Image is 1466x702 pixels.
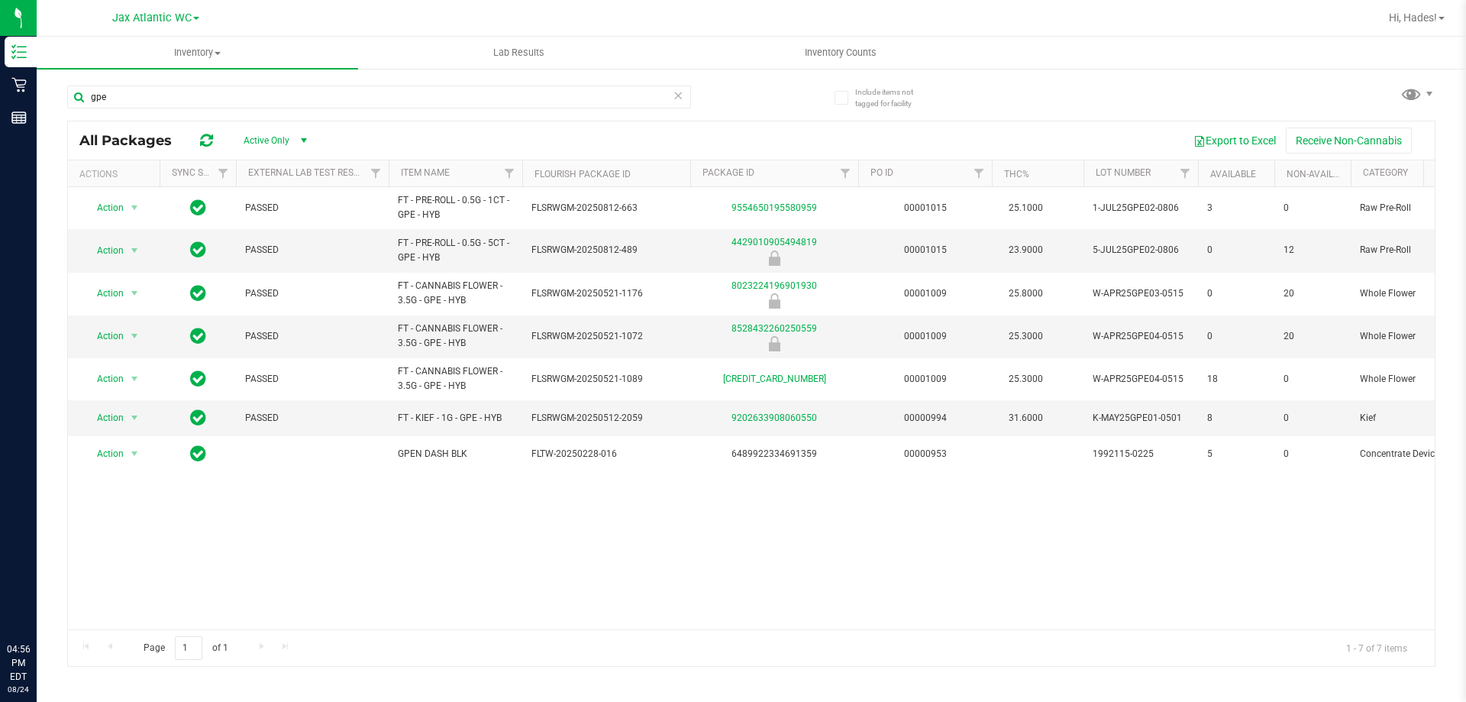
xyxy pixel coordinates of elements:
[245,243,379,257] span: PASSED
[67,86,691,108] input: Search Package ID, Item Name, SKU, Lot or Part Number...
[401,167,450,178] a: Item Name
[125,240,144,261] span: select
[731,323,817,334] a: 8528432260250559
[245,286,379,301] span: PASSED
[398,447,513,461] span: GPEN DASH BLK
[1363,167,1408,178] a: Category
[1093,329,1189,344] span: W-APR25GPE04-0515
[534,169,631,180] a: Flourish Package ID
[190,325,206,347] span: In Sync
[7,642,30,684] p: 04:56 PM EDT
[1207,372,1265,387] span: 18
[688,293,861,309] div: Launch Hold
[37,37,358,69] a: Inventory
[1173,160,1198,186] a: Filter
[1284,243,1342,257] span: 12
[1284,411,1342,425] span: 0
[1284,286,1342,301] span: 20
[83,368,124,390] span: Action
[190,239,206,260] span: In Sync
[83,283,124,304] span: Action
[1093,243,1189,257] span: 5-JUL25GPE02-0806
[398,364,513,393] span: FT - CANNABIS FLOWER - 3.5G - GPE - HYB
[1001,325,1051,348] span: 25.3000
[904,331,947,341] a: 00001009
[37,46,358,60] span: Inventory
[1210,169,1256,180] a: Available
[190,368,206,390] span: In Sync
[1389,11,1437,24] span: Hi, Hades!
[1093,201,1189,215] span: 1-JUL25GPE02-0806
[83,325,124,347] span: Action
[7,684,30,695] p: 08/24
[83,407,124,429] span: Action
[688,251,861,266] div: Newly Received
[1207,329,1265,344] span: 0
[1284,201,1342,215] span: 0
[79,132,187,149] span: All Packages
[125,443,144,464] span: select
[1286,128,1412,154] button: Receive Non-Cannabis
[79,169,153,180] div: Actions
[172,167,231,178] a: Sync Status
[1093,286,1189,301] span: W-APR25GPE03-0515
[125,368,144,390] span: select
[175,636,202,660] input: 1
[1207,411,1265,425] span: 8
[1207,243,1265,257] span: 0
[1093,411,1189,425] span: K-MAY25GPE01-0501
[190,197,206,218] span: In Sync
[531,286,681,301] span: FLSRWGM-20250521-1176
[11,110,27,125] inline-svg: Reports
[1207,286,1265,301] span: 0
[731,237,817,247] a: 4429010905494819
[1001,368,1051,390] span: 25.3000
[125,283,144,304] span: select
[11,44,27,60] inline-svg: Inventory
[1004,169,1029,180] a: THC%
[723,374,826,384] a: [CREDIT_CARD_NUMBER]
[190,407,206,429] span: In Sync
[904,448,947,459] a: 00000953
[904,374,947,384] a: 00001009
[245,372,379,387] span: PASSED
[531,447,681,461] span: FLTW-20250228-016
[1096,167,1151,178] a: Lot Number
[398,193,513,222] span: FT - PRE-ROLL - 0.5G - 1CT - GPE - HYB
[398,322,513,351] span: FT - CANNABIS FLOWER - 3.5G - GPE - HYB
[1207,201,1265,215] span: 3
[688,447,861,461] div: 6489922334691359
[1334,636,1419,659] span: 1 - 7 of 7 items
[1284,329,1342,344] span: 20
[83,197,124,218] span: Action
[855,86,932,109] span: Include items not tagged for facility
[398,236,513,265] span: FT - PRE-ROLL - 0.5G - 5CT - GPE - HYB
[702,167,754,178] a: Package ID
[1287,169,1355,180] a: Non-Available
[363,160,389,186] a: Filter
[1284,372,1342,387] span: 0
[531,243,681,257] span: FLSRWGM-20250812-489
[731,280,817,291] a: 8023224196901930
[967,160,992,186] a: Filter
[1001,197,1051,219] span: 25.1000
[531,201,681,215] span: FLSRWGM-20250812-663
[673,86,683,105] span: Clear
[83,443,124,464] span: Action
[904,288,947,299] a: 00001009
[190,283,206,304] span: In Sync
[15,580,61,626] iframe: Resource center
[1093,447,1189,461] span: 1992115-0225
[870,167,893,178] a: PO ID
[125,325,144,347] span: select
[83,240,124,261] span: Action
[358,37,680,69] a: Lab Results
[125,407,144,429] span: select
[1183,128,1286,154] button: Export to Excel
[245,201,379,215] span: PASSED
[904,412,947,423] a: 00000994
[248,167,368,178] a: External Lab Test Result
[190,443,206,464] span: In Sync
[531,411,681,425] span: FLSRWGM-20250512-2059
[112,11,192,24] span: Jax Atlantic WC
